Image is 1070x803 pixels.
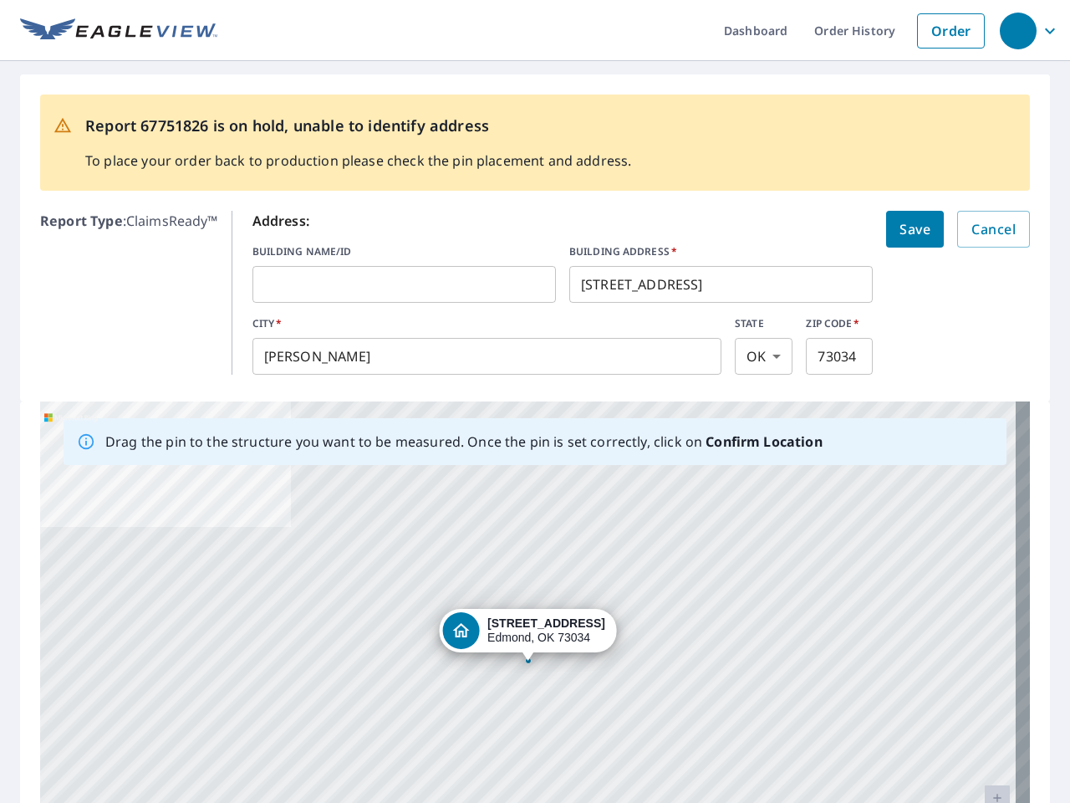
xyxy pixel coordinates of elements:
[746,349,766,365] em: OK
[806,316,873,331] label: ZIP CODE
[20,18,217,43] img: EV Logo
[40,212,123,230] b: Report Type
[706,432,822,451] b: Confirm Location
[569,244,873,259] label: BUILDING ADDRESS
[85,115,631,137] p: Report 67751826 is on hold, unable to identify address
[40,211,218,375] p: : ClaimsReady™
[917,13,985,49] a: Order
[105,432,823,452] p: Drag the pin to the structure you want to be measured. Once the pin is set correctly, click on
[957,211,1030,248] button: Cancel
[971,217,1016,241] span: Cancel
[735,316,792,331] label: STATE
[487,616,605,645] div: Edmond, OK 73034
[735,338,792,375] div: OK
[252,244,556,259] label: BUILDING NAME/ID
[886,211,944,248] button: Save
[899,217,930,241] span: Save
[487,616,605,630] strong: [STREET_ADDRESS]
[252,316,721,331] label: CITY
[439,609,617,661] div: Dropped pin, building 1, Residential property, 2124 Trailwood Rd Edmond, OK 73034
[85,151,631,171] p: To place your order back to production please check the pin placement and address.
[252,211,874,231] p: Address:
